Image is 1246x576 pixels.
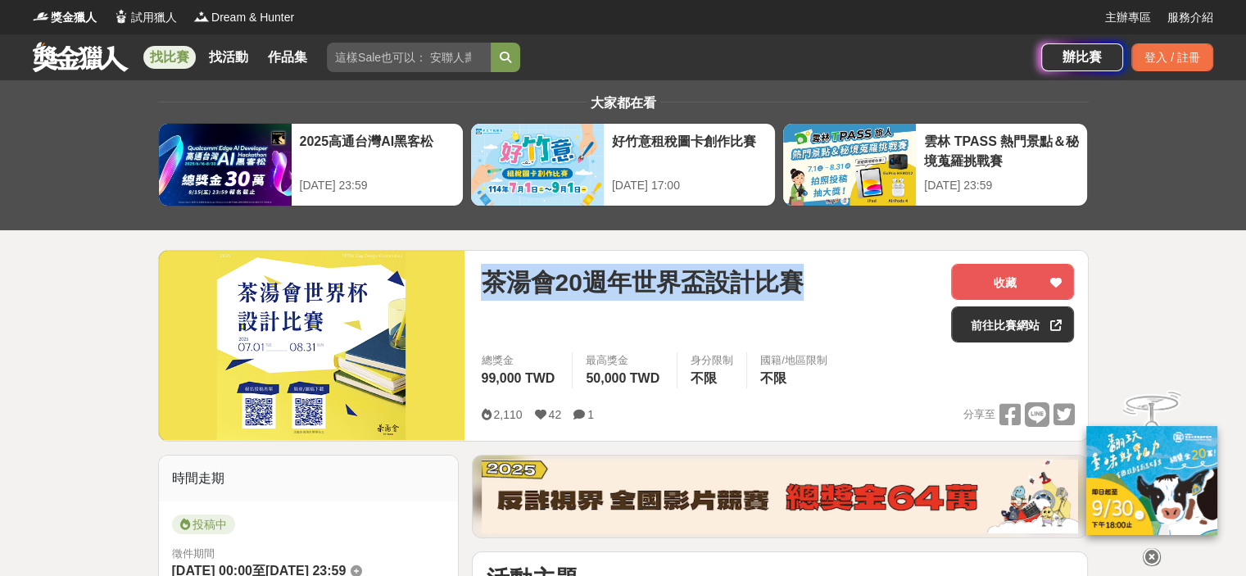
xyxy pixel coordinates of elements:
[924,177,1079,194] div: [DATE] 23:59
[782,123,1088,206] a: 雲林 TPASS 熱門景點＆秘境蒐羅挑戰賽[DATE] 23:59
[760,371,786,385] span: 不限
[1105,9,1151,26] a: 主辦專區
[172,515,235,534] span: 投稿中
[193,9,294,26] a: LogoDream & Hunter
[113,8,129,25] img: Logo
[481,371,555,385] span: 99,000 TWD
[211,9,294,26] span: Dream & Hunter
[1167,9,1213,26] a: 服務介紹
[482,460,1078,533] img: 760c60fc-bf85-49b1-bfa1-830764fee2cd.png
[300,177,455,194] div: [DATE] 23:59
[691,352,733,369] div: 身分限制
[158,123,464,206] a: 2025高通台灣AI黑客松[DATE] 23:59
[300,132,455,169] div: 2025高通台灣AI黑客松
[193,8,210,25] img: Logo
[924,132,1079,169] div: 雲林 TPASS 熱門景點＆秘境蒐羅挑戰賽
[33,9,97,26] a: Logo獎金獵人
[202,46,255,69] a: 找活動
[493,408,522,421] span: 2,110
[612,177,767,194] div: [DATE] 17:00
[143,46,196,69] a: 找比賽
[587,408,594,421] span: 1
[470,123,776,206] a: 好竹意租稅圖卡創作比賽[DATE] 17:00
[587,96,660,110] span: 大家都在看
[113,9,177,26] a: Logo試用獵人
[963,402,995,427] span: 分享至
[172,547,215,560] span: 徵件期間
[481,352,559,369] span: 總獎金
[1131,43,1213,71] div: 登入 / 註冊
[1041,43,1123,71] a: 辦比賽
[131,9,177,26] span: 試用獵人
[159,251,465,440] img: Cover Image
[951,264,1074,300] button: 收藏
[691,371,717,385] span: 不限
[586,371,659,385] span: 50,000 TWD
[33,8,49,25] img: Logo
[612,132,767,169] div: 好竹意租稅圖卡創作比賽
[760,352,827,369] div: 國籍/地區限制
[51,9,97,26] span: 獎金獵人
[481,264,803,301] span: 茶湯會20週年世界盃設計比賽
[1086,426,1217,535] img: c171a689-fb2c-43c6-a33c-e56b1f4b2190.jpg
[261,46,314,69] a: 作品集
[951,306,1074,342] a: 前往比賽網站
[159,456,459,501] div: 時間走期
[327,43,491,72] input: 這樣Sale也可以： 安聯人壽創意銷售法募集
[586,352,664,369] span: 最高獎金
[549,408,562,421] span: 42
